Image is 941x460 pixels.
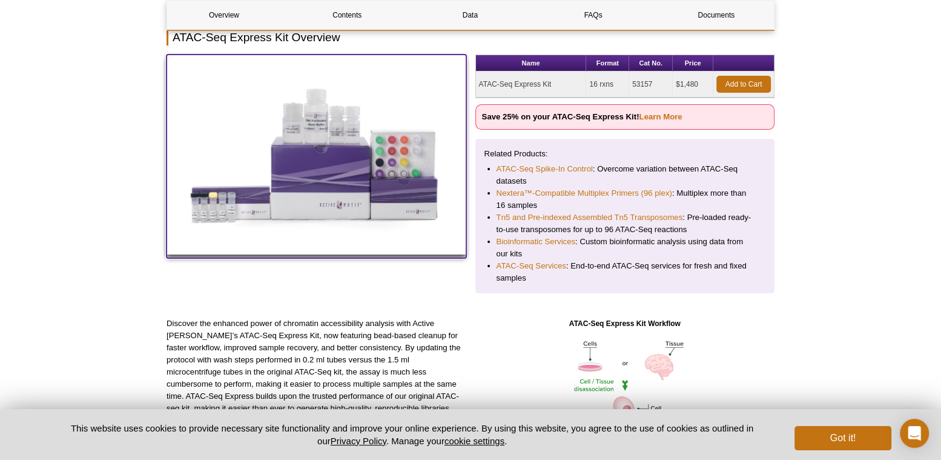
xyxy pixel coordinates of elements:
[586,72,629,98] td: 16 rxns
[167,55,466,255] img: ATAC-Seq Express Kit
[444,436,504,446] button: cookie settings
[586,55,629,72] th: Format
[497,212,754,236] li: : Pre-loaded ready-to-use transposomes for up to 96 ATAC-Seq reactions
[497,187,754,212] li: : Multiplex more than 16 samples
[639,112,682,121] a: Learn More
[476,72,587,98] td: ATAC-Seq Express Kit
[497,260,566,272] a: ATAC-Seq Services
[413,1,527,30] a: Data
[167,318,466,427] p: Discover the enhanced power of chromatin accessibility analysis with Active [PERSON_NAME]’s ATAC-...
[331,436,386,446] a: Privacy Policy
[716,76,771,93] a: Add to Cart
[497,163,593,175] a: ATAC-Seq Spike-In Control
[497,187,672,199] a: Nextera™-Compatible Multiplex Primers (96 plex)
[794,426,891,450] button: Got it!
[476,55,587,72] th: Name
[484,148,766,160] p: Related Products:
[673,72,713,98] td: $1,480
[629,72,673,98] td: 53157
[497,236,754,260] li: : Custom bioinformatic analysis using data from our kits
[167,29,774,45] h2: ATAC-Seq Express Kit Overview
[497,212,683,224] a: Tn5 and Pre-indexed Assembled Tn5 Transposomes
[569,319,681,328] strong: ATAC-Seq Express Kit Workflow
[290,1,404,30] a: Contents
[629,55,673,72] th: Cat No.
[482,112,682,121] strong: Save 25% on your ATAC-Seq Express Kit!
[537,1,650,30] a: FAQs
[497,236,575,248] a: Bioinformatic Services
[497,163,754,187] li: : Overcome variation between ATAC-Seq datasets
[673,55,713,72] th: Price
[50,422,774,447] p: This website uses cookies to provide necessary site functionality and improve your online experie...
[497,260,754,284] li: : End-to-end ATAC-Seq services for fresh and fixed samples
[900,419,929,448] div: Open Intercom Messenger
[167,1,281,30] a: Overview
[659,1,773,30] a: Documents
